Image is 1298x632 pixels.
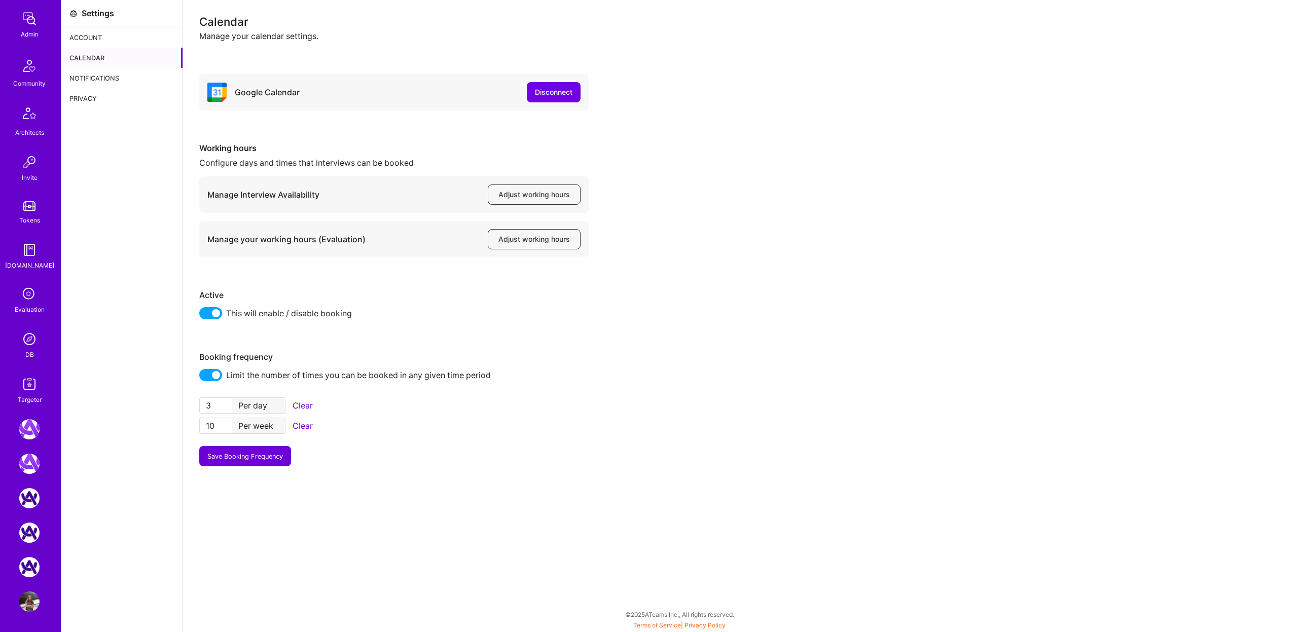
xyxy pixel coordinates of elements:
div: Community [13,78,46,89]
div: Invite [22,172,38,183]
div: Working hours [199,143,589,154]
button: Adjust working hours [488,184,581,205]
button: Disconnect [527,82,581,102]
span: Adjust working hours [498,190,570,200]
i: icon SelectionTeam [20,285,39,304]
div: Disconnect [535,87,572,97]
div: Admin [21,29,39,40]
div: Manage your calendar settings. [199,31,1282,42]
button: Clear [290,418,316,434]
a: A.Team: AI Solutions Partners [17,523,42,543]
img: A.Team: GenAI Practice Framework [19,454,40,474]
div: Manage your working hours (Evaluation) [207,234,366,245]
span: Limit the number of times you can be booked in any given time period [226,369,491,381]
img: Admin Search [19,329,40,349]
div: Account [61,27,183,48]
div: Calendar [199,16,1282,27]
a: User Avatar [17,591,42,612]
a: A.Team: GenAI Practice Framework [17,454,42,474]
a: A.Team: Google Calendar Integration Testing [17,557,42,577]
div: Tokens [19,215,40,226]
div: © 2025 ATeams Inc., All rights reserved. [61,602,1298,627]
span: Adjust working hours [498,234,570,244]
div: Settings [82,8,114,19]
span: This will enable / disable booking [226,307,352,319]
span: | [633,621,726,629]
img: guide book [19,240,40,260]
img: Invite [19,152,40,172]
img: Skill Targeter [19,374,40,394]
div: Google Calendar [235,87,300,98]
img: tokens [23,201,35,211]
div: Configure days and times that interviews can be booked [199,158,589,168]
div: Evaluation [15,304,45,315]
div: Notifications [61,68,183,88]
img: A.Team: AI Solutions [19,488,40,508]
div: Per day [232,398,285,413]
div: Manage Interview Availability [207,190,319,200]
div: Privacy [61,88,183,108]
div: Active [199,290,589,301]
i: icon Google [207,83,227,102]
img: A.Team: Google Calendar Integration Testing [19,557,40,577]
button: Save Booking Frequency [199,446,291,466]
a: A.Team: AI Solutions [17,488,42,508]
img: admin teamwork [19,9,40,29]
img: A.Team: Leading A.Team's Marketing & DemandGen [19,419,40,439]
button: Clear [290,397,316,414]
a: Privacy Policy [684,621,726,629]
div: Targeter [18,394,42,405]
div: Booking frequency [199,352,589,362]
div: Per week [232,418,285,433]
img: A.Team: AI Solutions Partners [19,523,40,543]
a: Terms of Service [633,621,681,629]
i: icon Settings [69,10,78,18]
img: User Avatar [19,591,40,612]
div: Calendar [61,48,183,68]
img: Community [17,54,42,78]
a: A.Team: Leading A.Team's Marketing & DemandGen [17,419,42,439]
div: Architects [15,127,44,138]
img: Architects [17,103,42,127]
div: [DOMAIN_NAME] [5,260,54,271]
div: DB [25,349,34,360]
button: Adjust working hours [488,229,581,249]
